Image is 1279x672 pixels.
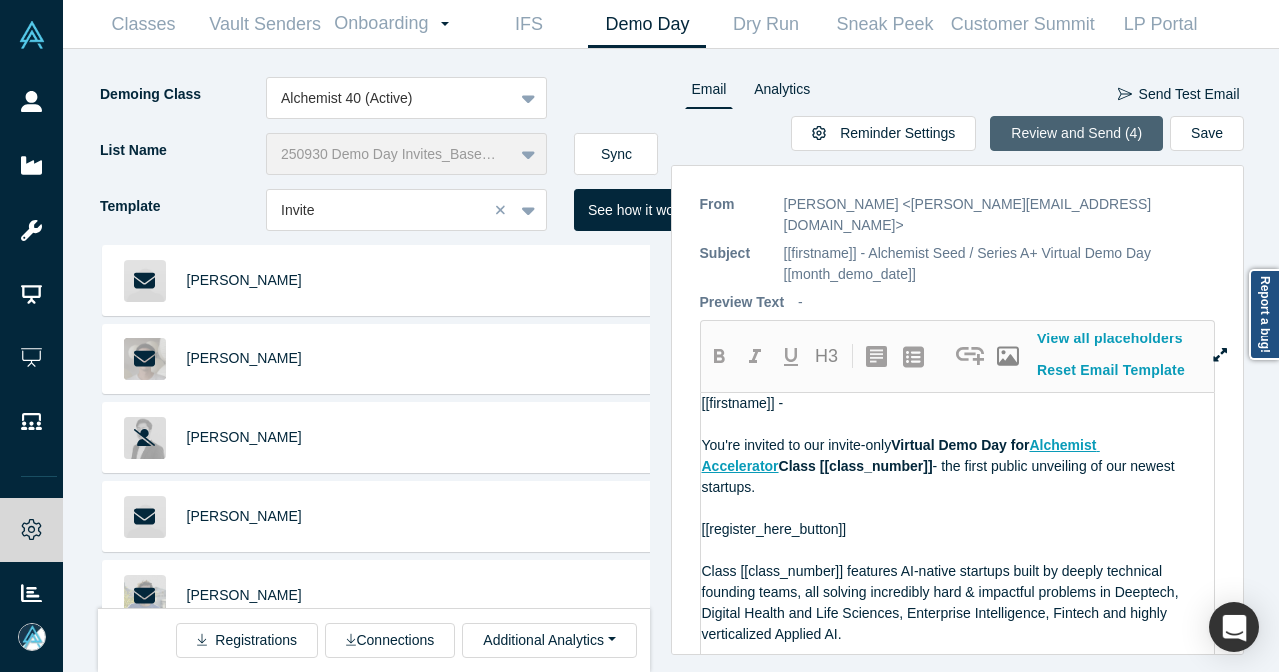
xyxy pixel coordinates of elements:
img: Mia Scott's Account [18,623,46,651]
a: [PERSON_NAME] [187,508,302,524]
button: Save [1170,116,1244,151]
label: Demoing Class [98,77,266,112]
span: - the first public unveiling of our newest startups. [702,458,1179,495]
a: [PERSON_NAME] [187,429,302,445]
span: You're invited to our invite-only [702,437,892,453]
p: From [700,194,770,236]
a: Report a bug! [1249,269,1279,360]
p: [[firstname]] - Alchemist Seed / Series A+ Virtual Demo Day [[month_demo_date]] [784,243,1216,285]
button: Sync [574,133,658,175]
a: Demo Day [588,1,706,48]
a: [PERSON_NAME] [187,272,302,288]
button: Reminder Settings [791,116,976,151]
a: [PERSON_NAME] [187,587,302,603]
button: Connections [325,623,455,658]
label: List Name [98,133,266,168]
button: Additional Analytics [462,623,636,658]
button: create uolbg-list-item [896,339,932,373]
a: Classes [84,1,203,48]
span: Virtual Demo Day for [891,437,1029,453]
a: Email [685,77,734,109]
span: Class [[class_number]] features AI-native startups built by deeply technical founding teams, all ... [702,563,1183,642]
a: Vault Senders [203,1,327,48]
a: Analytics [747,77,817,109]
button: H3 [809,339,845,373]
a: LP Portal [1101,1,1220,48]
button: Registrations [176,623,318,658]
a: Sneak Peek [825,1,944,48]
button: View all placeholders [1026,322,1195,356]
p: Preview Text [700,292,785,313]
a: Customer Summit [944,1,1101,48]
button: Review and Send (4) [990,116,1163,151]
span: Class [[class_number]] [779,458,933,474]
a: IFS [469,1,588,48]
p: [PERSON_NAME] <[PERSON_NAME][EMAIL_ADDRESS][DOMAIN_NAME]> [784,194,1216,236]
label: Template [98,189,266,224]
a: [PERSON_NAME] [187,350,302,366]
p: Subject [700,243,770,285]
span: [[firstname]] - [702,395,784,411]
a: Onboarding [327,1,469,47]
img: Alchemist Vault Logo [18,21,46,49]
p: - [798,292,803,313]
a: Dry Run [706,1,825,48]
button: Reset Email Template [1026,353,1197,388]
span: [[register_here_button]] [702,521,847,537]
button: See how it works [574,189,707,231]
button: Send Test Email [1117,77,1241,112]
